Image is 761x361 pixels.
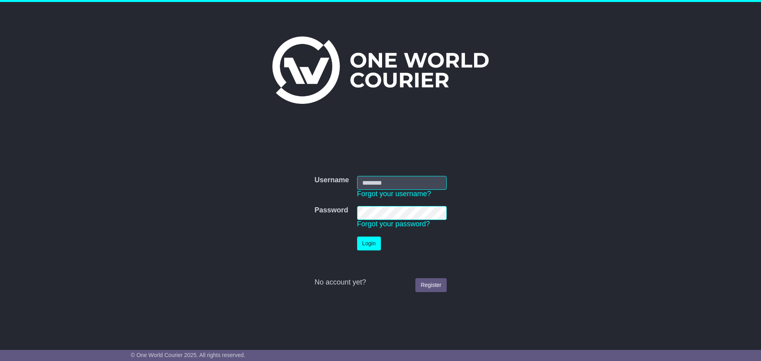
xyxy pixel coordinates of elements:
label: Password [314,206,348,215]
button: Login [357,237,381,250]
a: Register [415,278,446,292]
a: Forgot your username? [357,190,431,198]
div: No account yet? [314,278,446,287]
label: Username [314,176,349,185]
span: © One World Courier 2025. All rights reserved. [131,352,245,358]
a: Forgot your password? [357,220,430,228]
img: One World [272,36,489,104]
